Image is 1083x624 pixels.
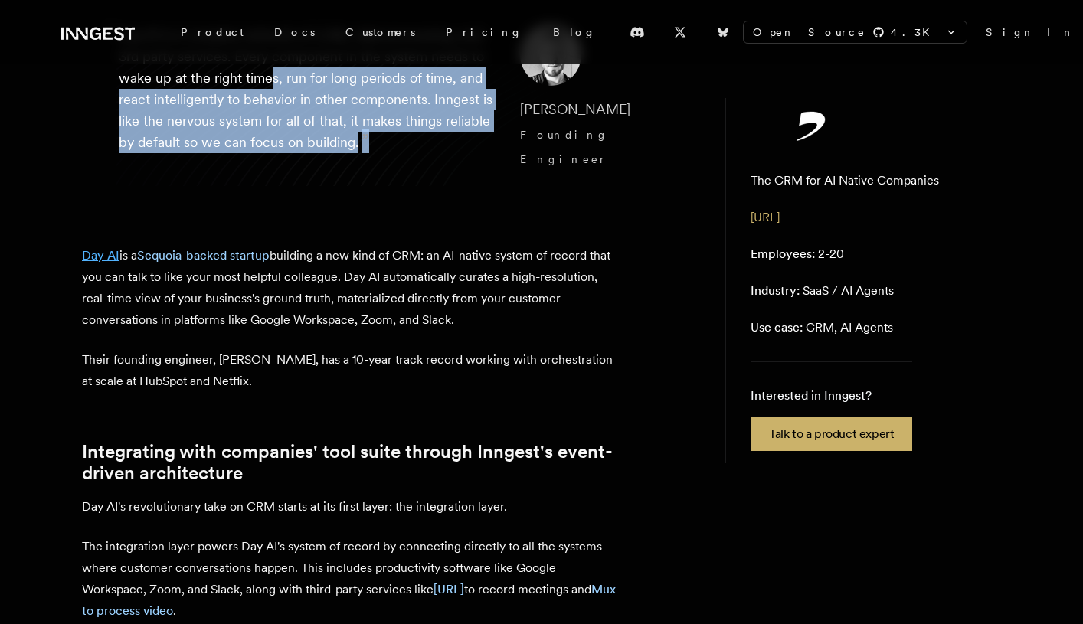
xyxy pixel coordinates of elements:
[430,18,538,46] a: Pricing
[330,18,430,46] a: Customers
[751,110,873,141] img: Day AI's logo
[82,441,618,484] a: Integrating with companies' tool suite through Inngest's event-driven architecture
[82,496,618,518] p: Day AI's revolutionary take on CRM starts at its first layer: the integration layer.
[751,319,893,337] p: CRM, AI Agents
[82,248,119,263] a: Day AI
[891,25,939,40] span: 4.3 K
[706,20,740,44] a: Bluesky
[751,387,912,405] p: Interested in Inngest?
[663,20,697,44] a: X
[751,320,803,335] span: Use case:
[751,247,815,261] span: Employees:
[520,129,609,165] span: Founding Engineer
[82,536,618,622] p: The integration layer powers Day AI's system of record by connecting directly to all the systems ...
[82,349,618,392] p: Their founding engineer, [PERSON_NAME], has a 10-year track record working with orchestration at ...
[751,283,800,298] span: Industry:
[82,245,618,331] p: is a building a new kind of CRM: an AI-native system of record that you can talk to like your mos...
[751,172,939,190] p: The CRM for AI Native Companies
[620,20,654,44] a: Discord
[751,417,912,451] a: Talk to a product expert
[986,25,1075,40] a: Sign In
[434,582,464,596] a: [URL]
[751,210,780,224] a: [URL]
[259,18,330,46] a: Docs
[165,18,259,46] div: Product
[137,248,270,263] a: Sequoia-backed startup
[751,245,844,263] p: 2-20
[753,25,866,40] span: Open Source
[520,101,630,117] span: [PERSON_NAME]
[362,129,369,152] span: ”
[119,25,496,172] p: Day AI is a complex network of LLMs, data processing, and 3rd party services. Every component in ...
[751,282,894,300] p: SaaS / AI Agents
[538,18,611,46] a: Blog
